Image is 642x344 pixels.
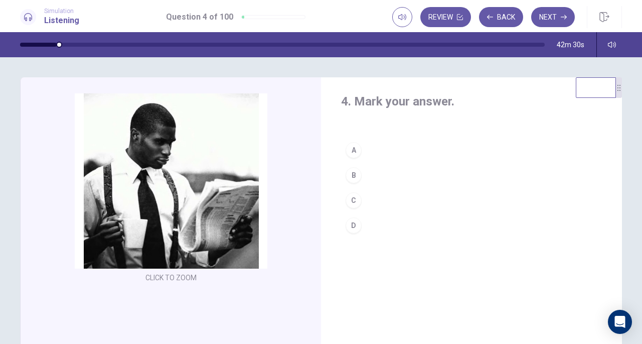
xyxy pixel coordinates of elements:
[166,11,233,23] h1: Question 4 of 100
[346,142,362,158] div: A
[420,7,471,27] button: Review
[44,8,79,15] span: Simulation
[346,217,362,234] div: D
[608,310,632,334] div: Open Intercom Messenger
[44,15,79,27] h1: Listening
[341,188,602,213] button: C
[346,192,362,208] div: C
[531,7,575,27] button: Next
[341,138,602,163] button: A
[479,7,523,27] button: Back
[341,213,602,238] button: D
[341,93,602,109] h4: 4. Mark your answer.
[557,41,584,49] span: 42m 30s
[341,163,602,188] button: B
[346,167,362,183] div: B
